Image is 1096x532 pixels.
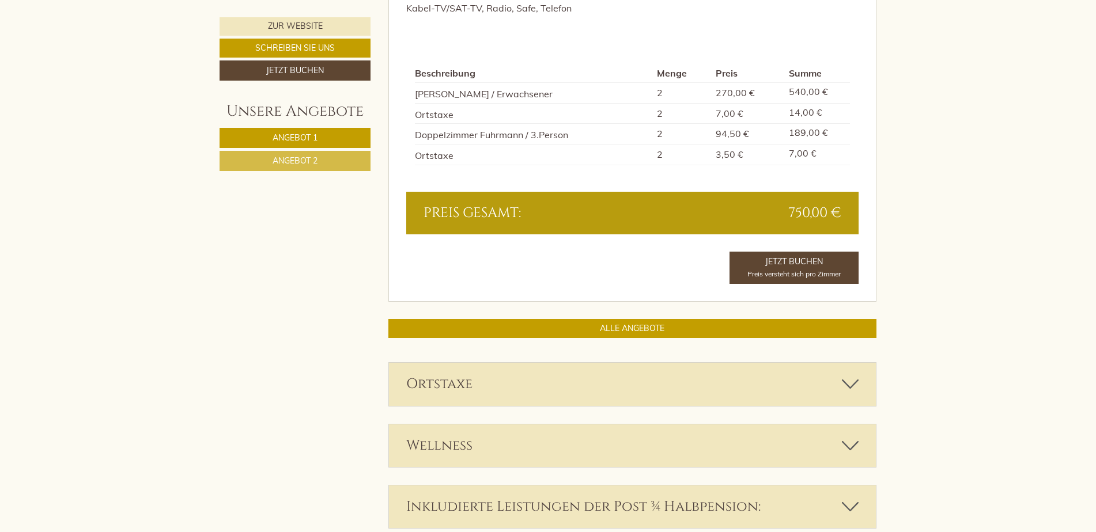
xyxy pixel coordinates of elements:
span: Preis versteht sich pro Zimmer [747,269,841,278]
div: Hotel Post Baldauf GmbH [18,109,286,119]
small: 17:30 [18,56,190,64]
div: Ortstaxe [389,363,876,405]
span: 7,00 € [716,108,743,119]
div: Preis gesamt: [415,203,633,223]
td: Ortstaxe [415,145,652,165]
td: 2 [652,103,711,124]
span: 750,00 € [788,203,841,223]
a: Jetzt BuchenPreis versteht sich pro Zimmer [730,252,859,284]
small: 17:55 [18,158,286,166]
td: [PERSON_NAME] / Erwachsener [415,82,652,103]
th: Preis [711,64,784,82]
span: 270,00 € [716,87,755,98]
a: Jetzt buchen [220,60,371,81]
td: 540,00 € [784,82,850,103]
div: [PERSON_NAME], [PERSON_NAME] ist ein Missverständnis. Es wurde ein Angebot für 3 Personen gesende... [9,107,292,168]
div: [DATE] [205,9,248,29]
th: Beschreibung [415,64,652,82]
a: Schreiben Sie uns [220,39,371,58]
small: 18:19 [230,196,435,204]
a: ALLE ANGEBOTE [388,319,877,338]
span: Angebot 1 [273,132,318,143]
td: Ortstaxe [415,103,652,124]
td: 7,00 € [784,145,850,165]
td: 2 [652,145,711,165]
div: Wellness [389,424,876,467]
div: Sie [167,211,435,221]
th: Summe [784,64,850,82]
td: 189,00 € [784,124,850,145]
td: 14,00 € [784,103,850,124]
span: 94,50 € [716,128,749,139]
button: Senden [387,305,453,324]
div: Hallo . es wären 5 Erw. und 1 Kind m. 17 Jahren. [225,171,444,206]
span: 3,50 € [716,149,743,160]
div: Sie [181,71,435,81]
th: Menge [652,64,711,82]
div: Guten Tag, wie können wir Ihnen helfen? [9,32,195,67]
div: Unsere Angebote [220,101,371,122]
td: Doppelzimmer Fuhrmann / 3.Person [415,124,652,145]
div: Hallo ist der Gesamtpreis von 750 Euro für alle 6 Personen? [175,69,444,104]
span: Angebot 2 [273,155,318,166]
a: Zur Website [220,17,371,36]
div: Sie [230,173,435,183]
td: 2 [652,82,711,103]
div: Inkludierte Leistungen der Post ¾ Halbpension: [389,485,876,528]
td: 2 [652,124,711,145]
div: Danke, d.h.Angebot 2 ist Der Preis 944,40 für alle 6 Personen inkl. Halbpension. in einem Appartm... [161,209,444,283]
div: Hotel Post Baldauf GmbH [18,34,190,43]
small: 17:31 [181,94,435,102]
